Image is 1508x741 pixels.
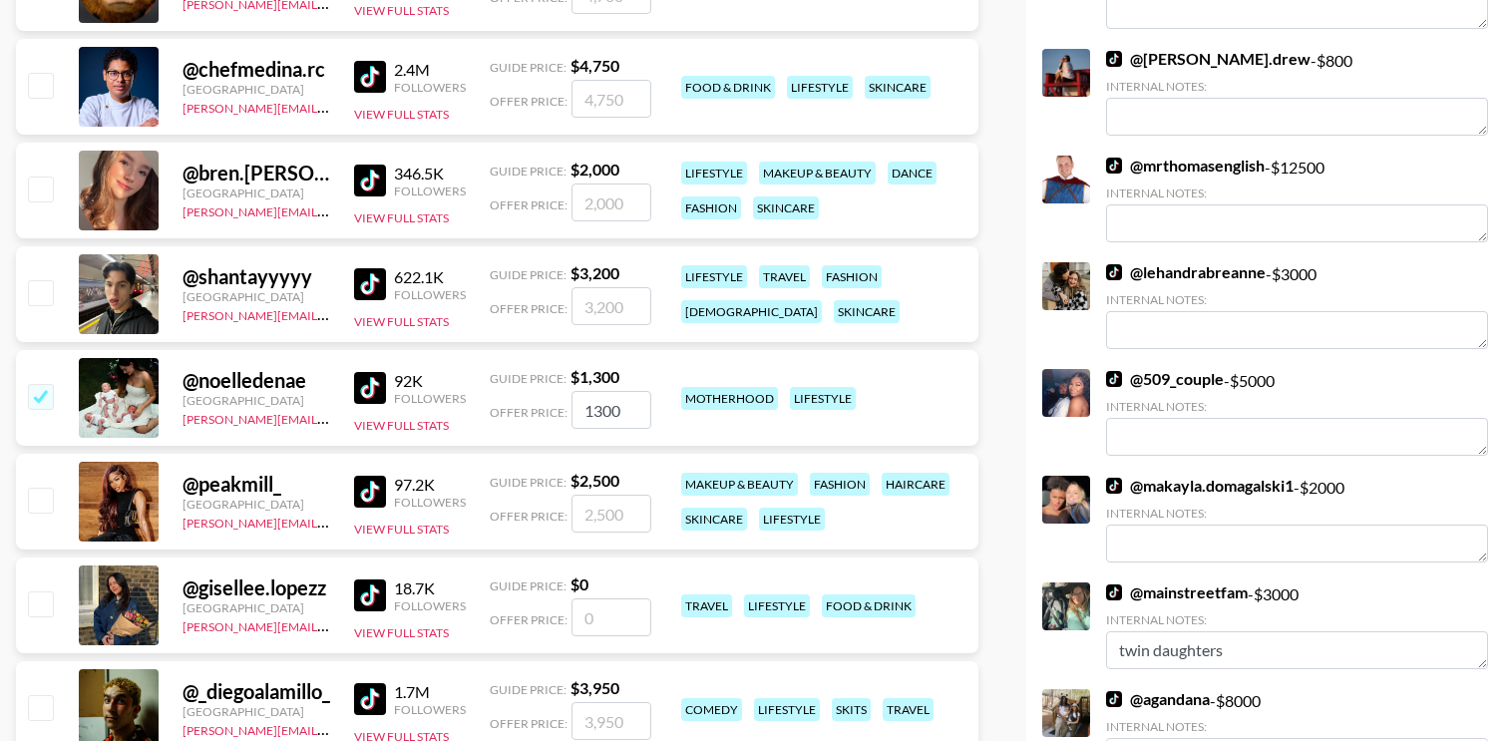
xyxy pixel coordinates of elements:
div: [GEOGRAPHIC_DATA] [183,704,330,719]
div: 346.5K [394,164,466,184]
div: dance [888,162,937,185]
span: Guide Price: [490,578,566,593]
input: 3,950 [571,702,651,740]
span: Offer Price: [490,716,567,731]
div: [GEOGRAPHIC_DATA] [183,82,330,97]
div: @ shantayyyyy [183,264,330,289]
textarea: twin daughters [1106,631,1488,669]
img: TikTok [1106,371,1122,387]
div: skincare [865,76,931,99]
div: 97.2K [394,475,466,495]
div: lifestyle [759,508,825,531]
span: Guide Price: [490,475,566,490]
button: View Full Stats [354,522,449,537]
div: - $ 3000 [1106,582,1488,669]
input: 4,750 [571,80,651,118]
div: Internal Notes: [1106,719,1488,734]
div: food & drink [822,594,916,617]
div: Internal Notes: [1106,612,1488,627]
img: TikTok [354,165,386,196]
span: Guide Price: [490,267,566,282]
span: Offer Price: [490,405,567,420]
div: skincare [681,508,747,531]
div: 18.7K [394,578,466,598]
span: Guide Price: [490,164,566,179]
a: @makayla.domagalski1 [1106,476,1294,496]
div: Followers [394,391,466,406]
div: - $ 3000 [1106,262,1488,349]
div: fashion [681,196,741,219]
strong: $ 1,300 [570,367,619,386]
button: View Full Stats [354,418,449,433]
div: [GEOGRAPHIC_DATA] [183,393,330,408]
div: 1.7M [394,682,466,702]
input: 3,200 [571,287,651,325]
img: TikTok [354,268,386,300]
div: Internal Notes: [1106,185,1488,200]
img: TikTok [1106,584,1122,600]
div: lifestyle [681,162,747,185]
div: Internal Notes: [1106,399,1488,414]
a: @mainstreetfam [1106,582,1248,602]
div: @ noelledenae [183,368,330,393]
a: [PERSON_NAME][EMAIL_ADDRESS][DOMAIN_NAME] [183,615,478,634]
img: TikTok [354,372,386,404]
input: 0 [571,598,651,636]
div: food & drink [681,76,775,99]
div: Followers [394,598,466,613]
div: lifestyle [787,76,853,99]
div: fashion [822,265,882,288]
div: - $ 800 [1106,49,1488,136]
div: makeup & beauty [681,473,798,496]
div: makeup & beauty [759,162,876,185]
div: Followers [394,495,466,510]
strong: $ 3,200 [570,263,619,282]
div: lifestyle [754,698,820,721]
div: Followers [394,80,466,95]
div: @ peakmill_ [183,472,330,497]
div: travel [681,594,732,617]
div: lifestyle [681,265,747,288]
div: skincare [834,300,900,323]
div: travel [759,265,810,288]
a: [PERSON_NAME][EMAIL_ADDRESS][DOMAIN_NAME] [183,97,478,116]
div: @ bren.[PERSON_NAME] [183,161,330,185]
img: TikTok [1106,158,1122,174]
button: View Full Stats [354,107,449,122]
div: 622.1K [394,267,466,287]
div: [GEOGRAPHIC_DATA] [183,185,330,200]
a: @agandana [1106,689,1210,709]
img: TikTok [1106,478,1122,494]
input: 1,300 [571,391,651,429]
span: Offer Price: [490,94,567,109]
a: [PERSON_NAME][EMAIL_ADDRESS][DOMAIN_NAME] [183,408,478,427]
input: 2,000 [571,184,651,221]
a: @mrthomasenglish [1106,156,1265,176]
strong: $ 2,500 [570,471,619,490]
button: View Full Stats [354,210,449,225]
img: TikTok [354,683,386,715]
div: Followers [394,702,466,717]
button: View Full Stats [354,625,449,640]
strong: $ 3,950 [570,678,619,697]
img: TikTok [354,579,386,611]
div: - $ 2000 [1106,476,1488,562]
strong: $ 0 [570,574,588,593]
div: [GEOGRAPHIC_DATA] [183,497,330,512]
span: Offer Price: [490,612,567,627]
span: Offer Price: [490,197,567,212]
div: - $ 12500 [1106,156,1488,242]
div: fashion [810,473,870,496]
strong: $ 2,000 [570,160,619,179]
button: View Full Stats [354,314,449,329]
div: Internal Notes: [1106,506,1488,521]
div: @ gisellee.lopezz [183,575,330,600]
div: [DEMOGRAPHIC_DATA] [681,300,822,323]
a: [PERSON_NAME][EMAIL_ADDRESS][DOMAIN_NAME] [183,304,478,323]
img: TikTok [354,61,386,93]
div: Internal Notes: [1106,292,1488,307]
div: [GEOGRAPHIC_DATA] [183,289,330,304]
div: - $ 5000 [1106,369,1488,456]
div: Followers [394,287,466,302]
div: 92K [394,371,466,391]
